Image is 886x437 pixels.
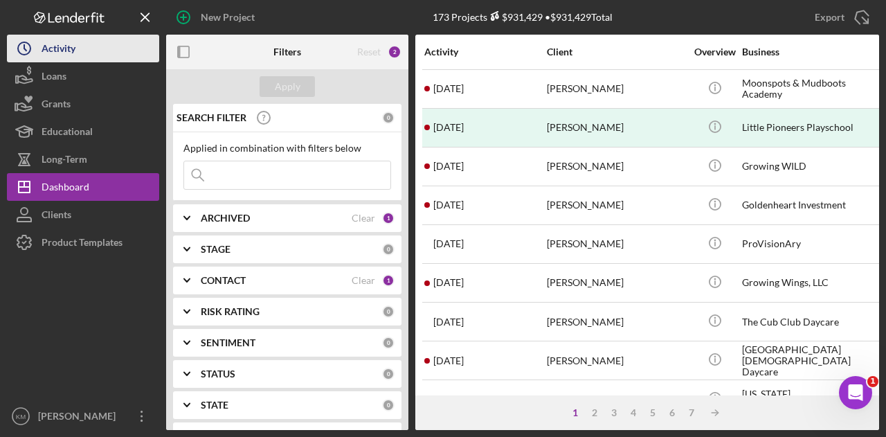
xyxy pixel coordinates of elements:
div: 3 [604,407,624,418]
div: Long-Term [42,145,87,177]
button: KM[PERSON_NAME] [7,402,159,430]
div: Reset [357,46,381,57]
div: Clients [42,201,71,232]
div: [GEOGRAPHIC_DATA][DEMOGRAPHIC_DATA] Daycare [742,342,880,379]
div: [PERSON_NAME] [547,381,685,418]
b: SENTIMENT [201,337,255,348]
b: ARCHIVED [201,213,250,224]
b: CONTACT [201,275,246,286]
div: 0 [382,243,395,256]
div: Client [547,46,685,57]
div: [PERSON_NAME] [547,226,685,262]
div: ProVisionAry [742,226,880,262]
div: 0 [382,305,395,318]
div: 1 [382,274,395,287]
div: Grants [42,90,71,121]
div: 1 [382,212,395,224]
div: [PERSON_NAME] [547,303,685,340]
div: Little Pioneers Playschool [742,109,880,146]
button: Long-Term [7,145,159,173]
div: Goldenheart Investment [742,187,880,224]
button: Dashboard [7,173,159,201]
button: Product Templates [7,229,159,256]
time: 2025-08-22 21:32 [433,238,464,249]
button: Export [801,3,879,31]
div: Apply [275,76,300,97]
div: Educational [42,118,93,149]
div: $931,429 [487,11,543,23]
div: 2 [585,407,604,418]
button: Activity [7,35,159,62]
div: [US_STATE][GEOGRAPHIC_DATA] [742,381,880,418]
div: [PERSON_NAME] [35,402,125,434]
time: 2025-09-08 22:50 [433,122,464,133]
div: [PERSON_NAME] [547,109,685,146]
div: 0 [382,337,395,349]
div: New Project [201,3,255,31]
div: [PERSON_NAME] [547,148,685,185]
div: Moonspots & Mudboots Academy [742,71,880,107]
b: RISK RATING [201,306,260,317]
div: Dashboard [42,173,89,204]
div: Clear [352,213,375,224]
div: The Cub Club Daycare [742,303,880,340]
div: 7 [682,407,701,418]
div: Activity [42,35,75,66]
div: 2 [388,45,401,59]
div: 5 [643,407,662,418]
div: 4 [624,407,643,418]
time: 2025-08-25 20:33 [433,199,464,211]
time: 2025-09-10 14:49 [433,83,464,94]
div: 1 [566,407,585,418]
b: STATE [201,400,228,411]
button: Grants [7,90,159,118]
time: 2025-08-19 19:35 [433,277,464,288]
div: Applied in combination with filters below [183,143,391,154]
button: New Project [166,3,269,31]
b: STATUS [201,368,235,380]
div: Growing WILD [742,148,880,185]
text: KM [16,413,26,420]
time: 2025-07-17 04:29 [433,394,464,405]
iframe: Intercom live chat [839,376,872,409]
div: 0 [382,368,395,380]
div: [PERSON_NAME] [547,71,685,107]
b: Filters [273,46,301,57]
button: Loans [7,62,159,90]
div: [PERSON_NAME] [547,265,685,301]
button: Educational [7,118,159,145]
div: Business [742,46,880,57]
div: 0 [382,112,395,124]
div: 0 [382,399,395,411]
time: 2025-08-19 18:43 [433,316,464,328]
div: Export [815,3,844,31]
div: Overview [689,46,741,57]
div: 6 [662,407,682,418]
span: 1 [867,376,878,387]
button: Apply [260,76,315,97]
div: Product Templates [42,229,123,260]
div: Growing Wings, LLC [742,265,880,301]
div: [PERSON_NAME] [547,187,685,224]
div: Loans [42,62,66,93]
time: 2025-07-17 04:58 [433,355,464,366]
div: 173 Projects • $931,429 Total [433,11,613,23]
time: 2025-08-28 20:12 [433,161,464,172]
div: [PERSON_NAME] [547,342,685,379]
div: Activity [424,46,545,57]
b: STAGE [201,244,230,255]
button: Clients [7,201,159,229]
div: Clear [352,275,375,286]
b: SEARCH FILTER [177,112,246,123]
